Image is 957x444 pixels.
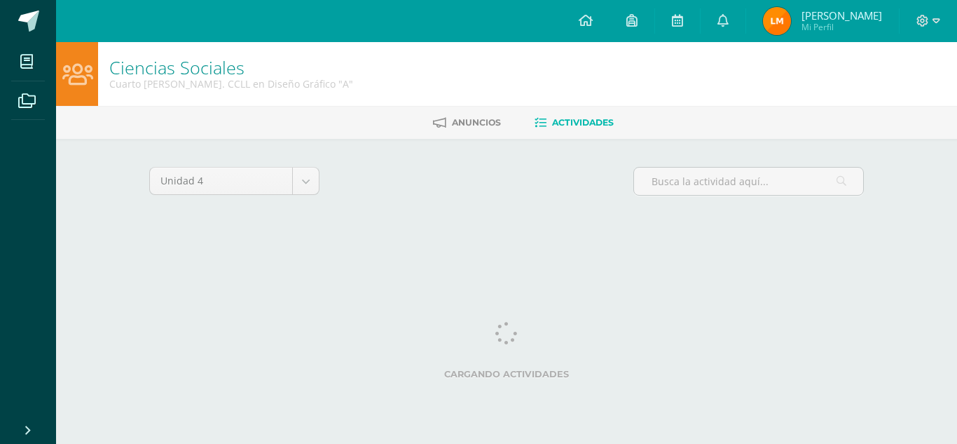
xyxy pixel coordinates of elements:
a: Anuncios [433,112,501,134]
h1: Ciencias Sociales [109,58,353,77]
a: Actividades [535,112,614,134]
div: Cuarto Bach. CCLL en Diseño Gráfico 'A' [109,77,353,90]
span: Anuncios [452,117,501,128]
img: 2f5a4b3dc06932fc5c66af153596470d.png [763,7,791,35]
span: Unidad 4 [160,168,282,194]
span: [PERSON_NAME] [801,8,882,22]
span: Actividades [552,117,614,128]
label: Cargando actividades [149,369,864,379]
a: Unidad 4 [150,168,319,194]
span: Mi Perfil [801,21,882,33]
input: Busca la actividad aquí... [634,168,863,195]
a: Ciencias Sociales [109,55,245,79]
